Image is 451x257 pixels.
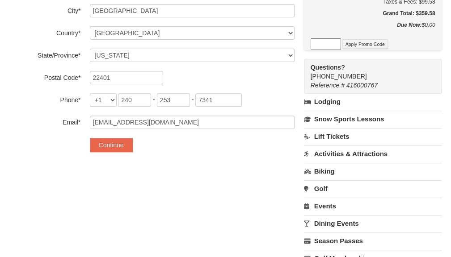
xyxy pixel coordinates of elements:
[90,138,133,152] button: Continue
[192,96,194,103] span: -
[304,145,442,162] a: Activities & Attractions
[311,82,345,89] span: Reference #
[153,96,155,103] span: -
[90,116,295,129] input: Email
[9,49,81,60] label: State/Province*
[304,198,442,214] a: Events
[304,163,442,179] a: Biking
[9,116,81,127] label: Email*
[342,39,388,49] button: Apply Promo Code
[9,26,81,37] label: Country*
[346,82,378,89] span: 416000767
[311,9,435,18] h5: Grand Total: $359.58
[311,21,435,38] div: $0.00
[9,71,81,82] label: Postal Code*
[311,64,345,71] strong: Questions?
[311,63,426,80] span: [PHONE_NUMBER]
[118,93,151,107] input: xxx
[195,93,242,107] input: xxxx
[304,111,442,127] a: Snow Sports Lessons
[157,93,190,107] input: xxx
[90,71,163,84] input: Postal Code
[9,4,81,15] label: City*
[304,232,442,249] a: Season Passes
[304,94,442,110] a: Lodging
[304,128,442,145] a: Lift Tickets
[90,4,295,17] input: City
[304,180,442,197] a: Golf
[9,93,81,104] label: Phone*
[304,215,442,232] a: Dining Events
[397,22,421,28] strong: Due Now:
